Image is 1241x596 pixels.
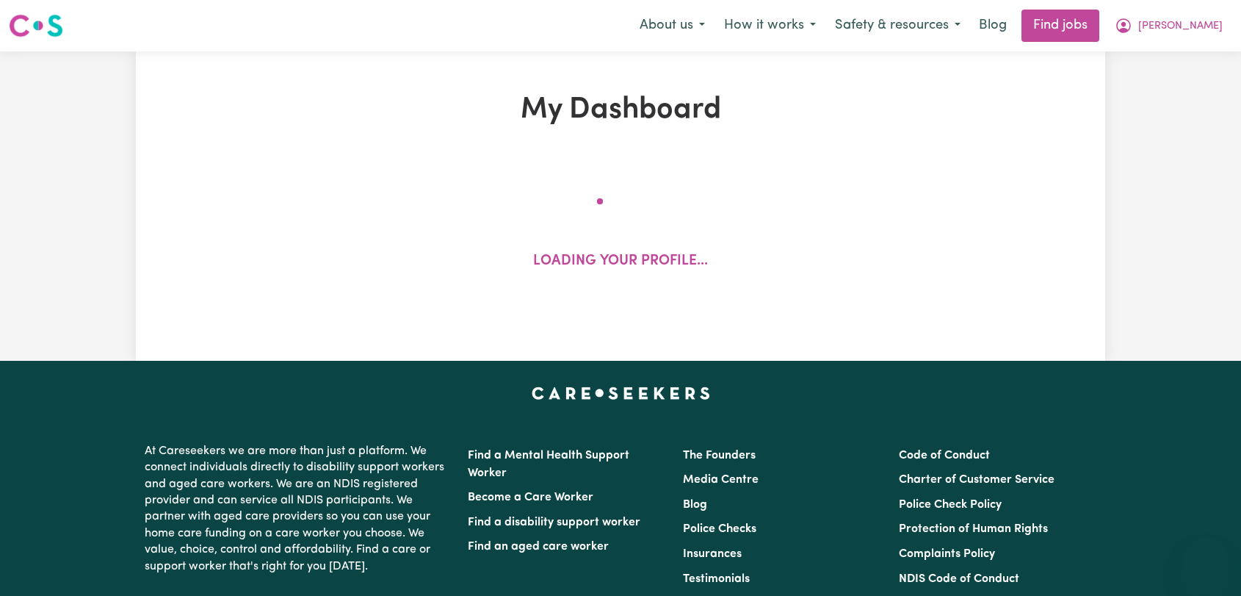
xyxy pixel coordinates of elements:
[1182,537,1229,584] iframe: Button to launch messaging window
[683,499,707,511] a: Blog
[683,548,742,560] a: Insurances
[714,10,825,41] button: How it works
[899,523,1048,535] a: Protection of Human Rights
[899,573,1019,585] a: NDIS Code of Conduct
[1105,10,1232,41] button: My Account
[899,548,995,560] a: Complaints Policy
[1021,10,1099,42] a: Find jobs
[533,251,708,273] p: Loading your profile...
[468,517,640,528] a: Find a disability support worker
[306,93,935,128] h1: My Dashboard
[970,10,1016,42] a: Blog
[683,474,759,486] a: Media Centre
[468,450,629,479] a: Find a Mental Health Support Worker
[9,12,63,39] img: Careseekers logo
[468,541,609,553] a: Find an aged care worker
[9,9,63,43] a: Careseekers logo
[899,499,1002,511] a: Police Check Policy
[899,474,1054,486] a: Charter of Customer Service
[683,573,750,585] a: Testimonials
[630,10,714,41] button: About us
[1138,18,1223,35] span: [PERSON_NAME]
[899,450,990,462] a: Code of Conduct
[145,437,450,581] p: At Careseekers we are more than just a platform. We connect individuals directly to disability su...
[683,523,756,535] a: Police Checks
[468,492,593,503] a: Become a Care Worker
[532,387,710,399] a: Careseekers home page
[825,10,970,41] button: Safety & resources
[683,450,756,462] a: The Founders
